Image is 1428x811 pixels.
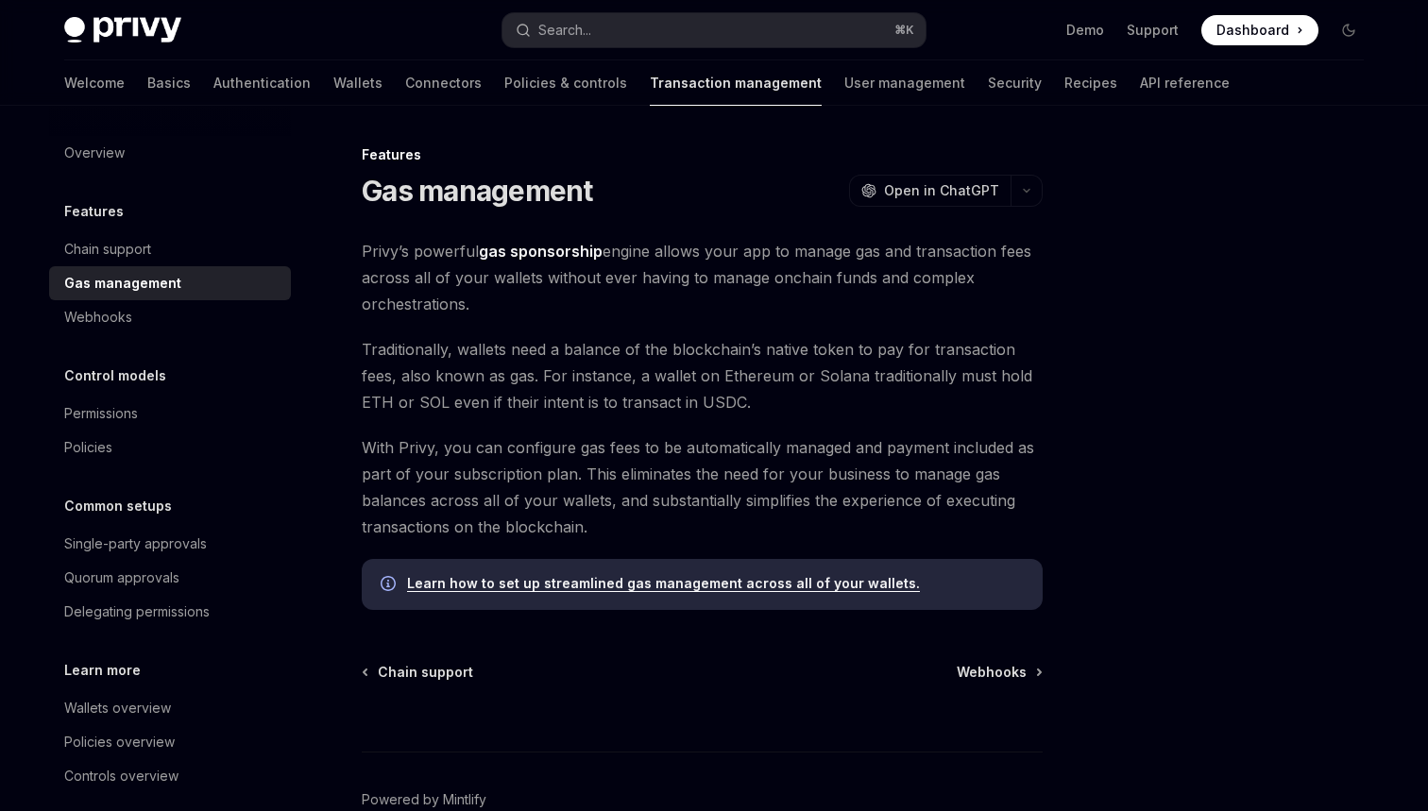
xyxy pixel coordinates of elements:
a: User management [844,60,965,106]
h5: Learn more [64,659,141,682]
a: Policies [49,431,291,465]
div: Delegating permissions [64,600,210,623]
button: Open in ChatGPT [849,175,1011,207]
a: Learn how to set up streamlined gas management across all of your wallets. [407,575,920,592]
a: Policies overview [49,725,291,759]
a: Webhooks [957,663,1041,682]
div: Controls overview [64,765,178,787]
a: Wallets [333,60,382,106]
span: Chain support [378,663,473,682]
a: Security [988,60,1042,106]
div: Chain support [64,238,151,261]
a: Overview [49,136,291,170]
button: Toggle dark mode [1334,15,1364,45]
span: Privy’s powerful engine allows your app to manage gas and transaction fees across all of your wal... [362,238,1043,317]
h5: Features [64,200,124,223]
div: Webhooks [64,306,132,329]
span: Open in ChatGPT [884,181,999,200]
a: Wallets overview [49,691,291,725]
a: Basics [147,60,191,106]
a: Dashboard [1201,15,1318,45]
button: Search...⌘K [502,13,926,47]
div: Policies overview [64,731,175,753]
a: Webhooks [49,300,291,334]
a: Connectors [405,60,482,106]
a: Recipes [1064,60,1117,106]
a: Authentication [213,60,311,106]
svg: Info [381,576,399,595]
h5: Common setups [64,495,172,517]
a: Support [1127,21,1179,40]
a: Permissions [49,397,291,431]
strong: gas sponsorship [479,242,603,261]
div: Wallets overview [64,697,171,719]
a: Quorum approvals [49,561,291,595]
a: API reference [1140,60,1230,106]
a: Controls overview [49,759,291,793]
div: Policies [64,436,112,459]
a: Demo [1066,21,1104,40]
span: Traditionally, wallets need a balance of the blockchain’s native token to pay for transaction fee... [362,336,1043,415]
div: Features [362,145,1043,164]
h1: Gas management [362,174,593,208]
h5: Control models [64,364,166,387]
div: Permissions [64,402,138,425]
span: ⌘ K [894,23,914,38]
a: Policies & controls [504,60,627,106]
div: Single-party approvals [64,532,207,555]
a: Transaction management [650,60,822,106]
a: Powered by Mintlify [362,790,486,809]
span: Webhooks [957,663,1027,682]
a: Delegating permissions [49,595,291,629]
a: Chain support [49,232,291,266]
a: Gas management [49,266,291,300]
img: dark logo [64,17,181,43]
span: With Privy, you can configure gas fees to be automatically managed and payment included as part o... [362,434,1043,540]
span: Dashboard [1216,21,1289,40]
a: Single-party approvals [49,527,291,561]
a: Chain support [364,663,473,682]
div: Gas management [64,272,181,295]
div: Quorum approvals [64,566,179,589]
div: Search... [538,19,591,42]
a: Welcome [64,60,125,106]
div: Overview [64,142,125,164]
